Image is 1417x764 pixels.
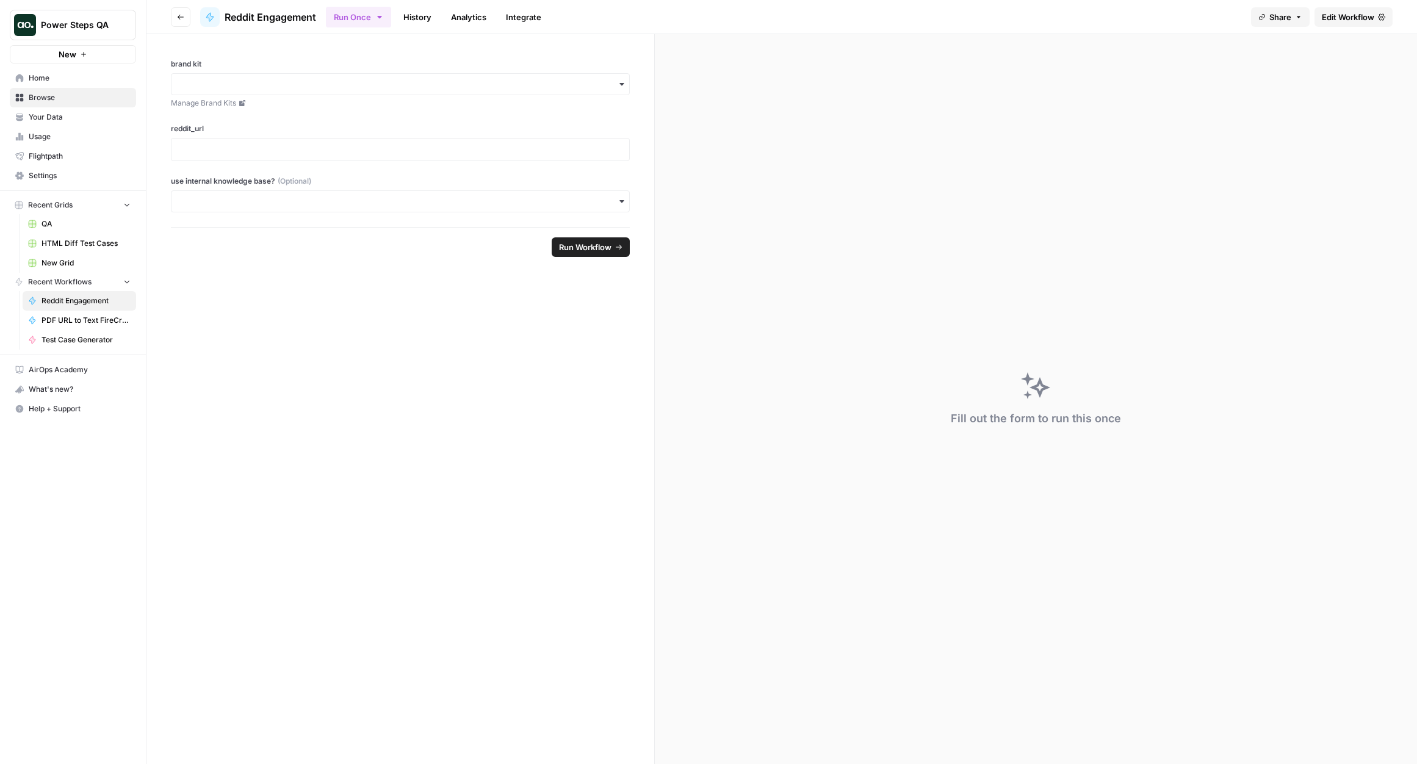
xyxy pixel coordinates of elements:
[23,330,136,350] a: Test Case Generator
[10,107,136,127] a: Your Data
[23,291,136,311] a: Reddit Engagement
[29,112,131,123] span: Your Data
[28,276,92,287] span: Recent Workflows
[200,7,316,27] a: Reddit Engagement
[23,234,136,253] a: HTML Diff Test Cases
[171,59,630,70] label: brand kit
[1314,7,1393,27] a: Edit Workflow
[396,7,439,27] a: History
[1269,11,1291,23] span: Share
[59,48,76,60] span: New
[10,127,136,146] a: Usage
[10,10,136,40] button: Workspace: Power Steps QA
[41,218,131,229] span: QA
[29,364,131,375] span: AirOps Academy
[23,214,136,234] a: QA
[29,170,131,181] span: Settings
[1251,7,1310,27] button: Share
[444,7,494,27] a: Analytics
[499,7,549,27] a: Integrate
[29,73,131,84] span: Home
[171,123,630,134] label: reddit_url
[278,176,311,187] span: (Optional)
[41,295,131,306] span: Reddit Engagement
[41,19,115,31] span: Power Steps QA
[14,14,36,36] img: Power Steps QA Logo
[1322,11,1374,23] span: Edit Workflow
[171,98,630,109] a: Manage Brand Kits
[559,241,611,253] span: Run Workflow
[23,311,136,330] a: PDF URL to Text FireCrawl
[41,315,131,326] span: PDF URL to Text FireCrawl
[10,45,136,63] button: New
[10,88,136,107] a: Browse
[29,403,131,414] span: Help + Support
[10,68,136,88] a: Home
[41,334,131,345] span: Test Case Generator
[29,151,131,162] span: Flightpath
[225,10,316,24] span: Reddit Engagement
[10,380,135,398] div: What's new?
[552,237,630,257] button: Run Workflow
[10,380,136,399] button: What's new?
[326,7,391,27] button: Run Once
[10,166,136,186] a: Settings
[10,146,136,166] a: Flightpath
[29,131,131,142] span: Usage
[41,258,131,268] span: New Grid
[10,360,136,380] a: AirOps Academy
[10,196,136,214] button: Recent Grids
[171,176,630,187] label: use internal knowledge base?
[29,92,131,103] span: Browse
[28,200,73,211] span: Recent Grids
[10,399,136,419] button: Help + Support
[10,273,136,291] button: Recent Workflows
[23,253,136,273] a: New Grid
[951,410,1121,427] div: Fill out the form to run this once
[41,238,131,249] span: HTML Diff Test Cases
